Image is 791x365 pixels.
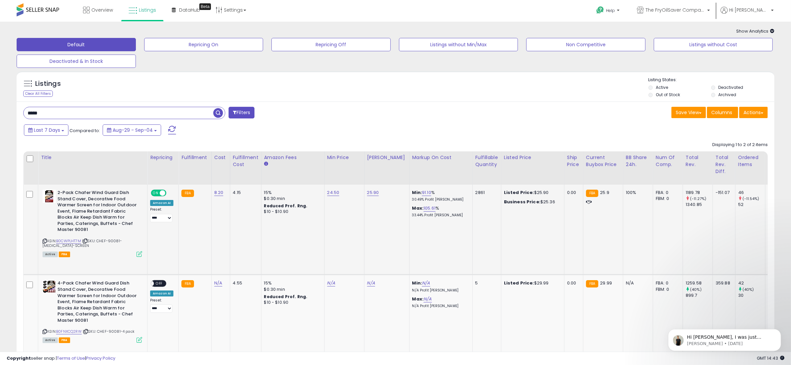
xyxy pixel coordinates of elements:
[591,1,626,22] a: Help
[43,252,58,257] span: All listings currently available for purchase on Amazon
[34,127,60,133] span: Last 7 Days
[57,190,138,235] b: 2-Pack Chafer Wind Guard Dish Stand Cover, Decorative Food Warmer Screen for Indoor Outdoor Event...
[412,205,424,211] b: Max:
[214,154,227,161] div: Cost
[504,199,541,205] b: Business Price:
[504,280,559,286] div: $29.99
[150,207,173,222] div: Preset:
[113,127,153,133] span: Aug-29 - Sep-04
[199,3,211,10] div: Tooltip anchor
[671,107,706,118] button: Save View
[686,280,713,286] div: 1259.58
[690,287,702,292] small: (40%)
[586,154,620,168] div: Current Buybox Price
[567,154,580,168] div: Ship Price
[59,337,70,343] span: FBA
[654,38,773,51] button: Listings without Cost
[475,280,496,286] div: 5
[626,154,650,168] div: BB Share 24h.
[43,190,142,256] div: ASIN:
[327,280,335,286] a: N/A
[165,190,176,196] span: OFF
[596,6,604,14] i: Get Help
[742,196,759,201] small: (-11.54%)
[91,7,113,13] span: Overview
[150,290,173,296] div: Amazon AI
[686,154,710,168] div: Total Rev.
[645,7,705,13] span: The FryOilSaver Company
[504,280,534,286] b: Listed Price:
[739,107,768,118] button: Actions
[367,154,407,161] div: [PERSON_NAME]
[686,190,713,196] div: 1189.78
[736,28,774,34] span: Show Analytics
[264,209,319,215] div: $10 - $10.90
[17,38,136,51] button: Default
[144,38,263,51] button: Repricing On
[367,280,375,286] a: N/A
[567,280,578,286] div: 0.00
[214,189,224,196] a: 8.20
[7,355,115,362] div: seller snap | |
[742,287,754,292] small: (40%)
[327,189,340,196] a: 24.50
[504,190,559,196] div: $25.90
[264,300,319,305] div: $10 - $10.90
[17,55,136,68] button: Deactivated & In Stock
[83,329,135,334] span: | SKU: CHEF-90081-4 pack
[738,292,765,298] div: 30
[475,154,498,168] div: Fulfillable Quantity
[233,280,256,286] div: 4.55
[150,200,173,206] div: Amazon AI
[57,355,85,361] a: Terms of Use
[412,304,467,308] p: N/A Profit [PERSON_NAME]
[658,315,791,362] iframe: Intercom notifications message
[264,190,319,196] div: 15%
[707,107,738,118] button: Columns
[738,190,765,196] div: 46
[24,124,68,136] button: Last 7 Days
[139,7,156,13] span: Listings
[721,7,774,22] a: Hi [PERSON_NAME]
[103,124,161,136] button: Aug-29 - Sep-04
[716,280,730,286] div: 359.88
[412,190,467,202] div: %
[264,286,319,292] div: $0.30 min
[229,107,254,118] button: Filters
[181,280,194,287] small: FBA
[422,189,431,196] a: 91.10
[422,280,430,286] a: N/A
[424,296,432,302] a: N/A
[43,280,142,342] div: ASIN:
[57,280,138,325] b: 4-Pack Chafer Wind Guard Dish Stand Cover, Decorative Food Warmer Screen for Indoor Outdoor Event...
[412,296,424,302] b: Max:
[409,151,472,185] th: The percentage added to the cost of goods (COGS) that forms the calculator for Min & Max prices.
[504,154,561,161] div: Listed Price
[179,7,200,13] span: DataHub
[43,337,58,343] span: All listings currently available for purchase on Amazon
[7,355,31,361] strong: Copyright
[69,127,100,134] span: Compared to:
[656,190,678,196] div: FBA: 0
[738,202,765,208] div: 52
[686,202,713,208] div: 1340.85
[35,79,61,89] h5: Listings
[656,92,680,97] label: Out of Stock
[504,199,559,205] div: $25.36
[59,252,70,257] span: FBA
[626,190,648,196] div: 100%
[626,280,648,286] div: N/A
[86,355,115,361] a: Privacy Policy
[41,154,145,161] div: Title
[738,280,765,286] div: 42
[526,38,645,51] button: Non Competitive
[151,190,160,196] span: ON
[56,238,81,244] a: B0CWPLHT7M
[412,205,467,218] div: %
[412,189,422,196] b: Min:
[600,280,612,286] span: 29.99
[719,92,737,97] label: Archived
